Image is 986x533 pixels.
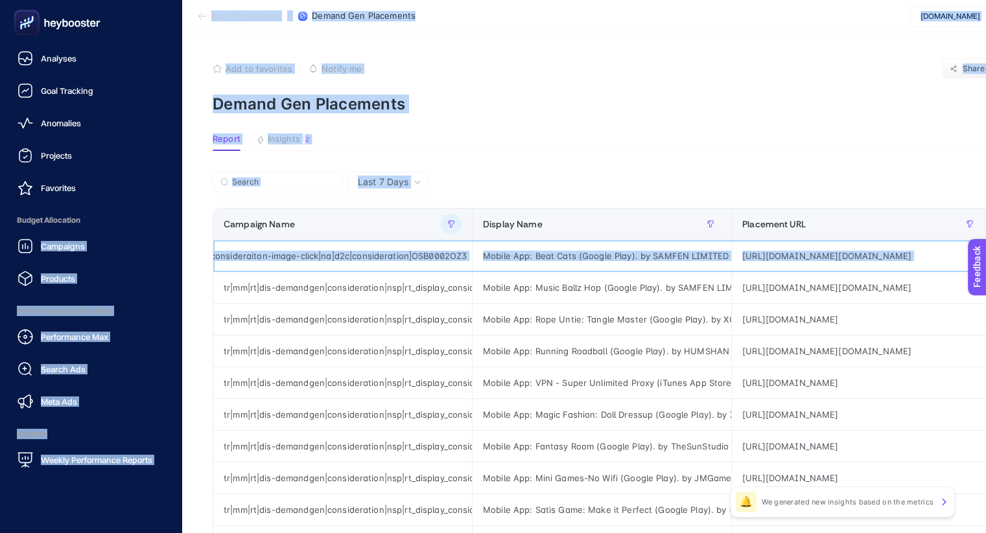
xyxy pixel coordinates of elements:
div: Mobile App: VPN - Super Unlimited Proxy (iTunes App Store). by Mobile Jump Pte Ltd [473,367,731,398]
div: Mobile App: Mini Games-No Wifi (Google Play). by JMGame [473,462,731,493]
div: Mobile App: Magic Fashion: Doll Dressup (Google Play). by XGame Global [473,399,731,430]
span: Insights [268,134,300,144]
span: Report [213,134,241,144]
span: Projects [41,150,72,161]
span: Products [41,273,75,284]
div: tr|mm|rt|dis-demandgen|consideration|nsp|rt_display_consideration_nsp_na_demand-gen-consideraiton... [213,399,472,430]
a: Anomalies [10,110,171,136]
div: tr|mm|rt|dis-demandgen|consideration|nsp|rt_display_consideration_nsp_na_demand-gen-consideraiton... [213,272,472,303]
span: Search Ads [41,364,86,374]
div: tr|mm|rt|dis-demandgen|consideration|nsp|rt_display_consideration_nsp_na_demand-gen-consideraiton... [213,240,472,271]
span: Display Name [483,219,543,229]
a: Weekly Performance Reports [10,447,171,473]
span: Favorites [41,183,76,193]
div: Mobile App: Music Ballz Hop (Google Play). by SAMFEN LIMITED [473,272,731,303]
span: Weekly Performance Reports [41,455,152,465]
div: Mobile App: Rope Untie: Tangle Master (Google Play). by XGame HK [473,304,731,335]
a: Analyses [10,45,171,71]
a: Goal Tracking [10,78,171,104]
p: We generated new insights based on the metrics [762,497,933,507]
a: Performance Max [10,324,171,350]
a: Search Ads [10,356,171,382]
span: Performance Max [41,332,108,342]
div: Mobile App: Fantasy Room (Google Play). by TheSunStudio [473,431,731,462]
div: Mobile App: Running Roadball (Google Play). by HUMSHAN LIMITED [473,335,731,367]
a: Campaigns [10,233,171,259]
a: Favorites [10,175,171,201]
div: tr|mm|rt|dis-demandgen|consideration|nsp|rt_display_consideration_nsp_na_demand-gen-consideraiton... [213,494,472,525]
span: Add to favorites [226,63,292,74]
span: Reports [10,421,171,447]
span: Notify me [322,63,362,74]
span: / [287,10,290,21]
button: Add to favorites [213,63,292,74]
input: Search [232,177,335,187]
span: Last 7 Days [358,176,408,188]
span: Performance Optimization [10,298,171,324]
span: Feedback [8,4,49,14]
span: Anomalies [41,118,81,128]
button: Notify me [309,63,362,74]
span: Placement URL [742,219,806,229]
span: Back To Analysis [211,11,279,21]
span: Budget Allocation [10,207,171,233]
div: Mobile App: Satis Game: Make it Perfect (Google Play). by CAT Studio [473,494,731,525]
div: Mobile App: Beat Cats (Google Play). by SAMFEN LIMITED [473,240,731,271]
a: Meta Ads [10,389,171,414]
span: Meta Ads [41,396,77,407]
div: tr|mm|rt|dis-demandgen|consideration|nsp|rt_display_consideration_nsp_na_demand-gen-consideraiton... [213,431,472,462]
div: tr|mm|rt|dis-demandgen|consideration|nsp|rt_display_consideration_nsp_na_demand-gen-consideraiton... [213,335,472,367]
div: 2 [303,134,312,144]
div: 🔔 [736,492,757,512]
span: Campaigns [41,241,85,251]
span: Demand Gen Placements [312,11,416,21]
span: Share [963,63,985,74]
span: Goal Tracking [41,85,93,96]
div: tr|mm|rt|dis-demandgen|consideration|nsp|rt_display_consideration_nsp_na_demand-gen-consideraiton... [213,367,472,398]
div: tr|mm|rt|dis-demandgen|consideration|nsp|rt_display_consideration_nsp_na_demand-gen-consideraiton... [213,304,472,335]
div: tr|mm|rt|dis-demandgen|consideration|nsp|rt_display_consideration_nsp_na_demand-gen-consideraiton... [213,462,472,493]
a: Projects [10,142,171,168]
span: Campaign Name [224,219,295,229]
span: Analyses [41,53,76,63]
a: Products [10,266,171,291]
